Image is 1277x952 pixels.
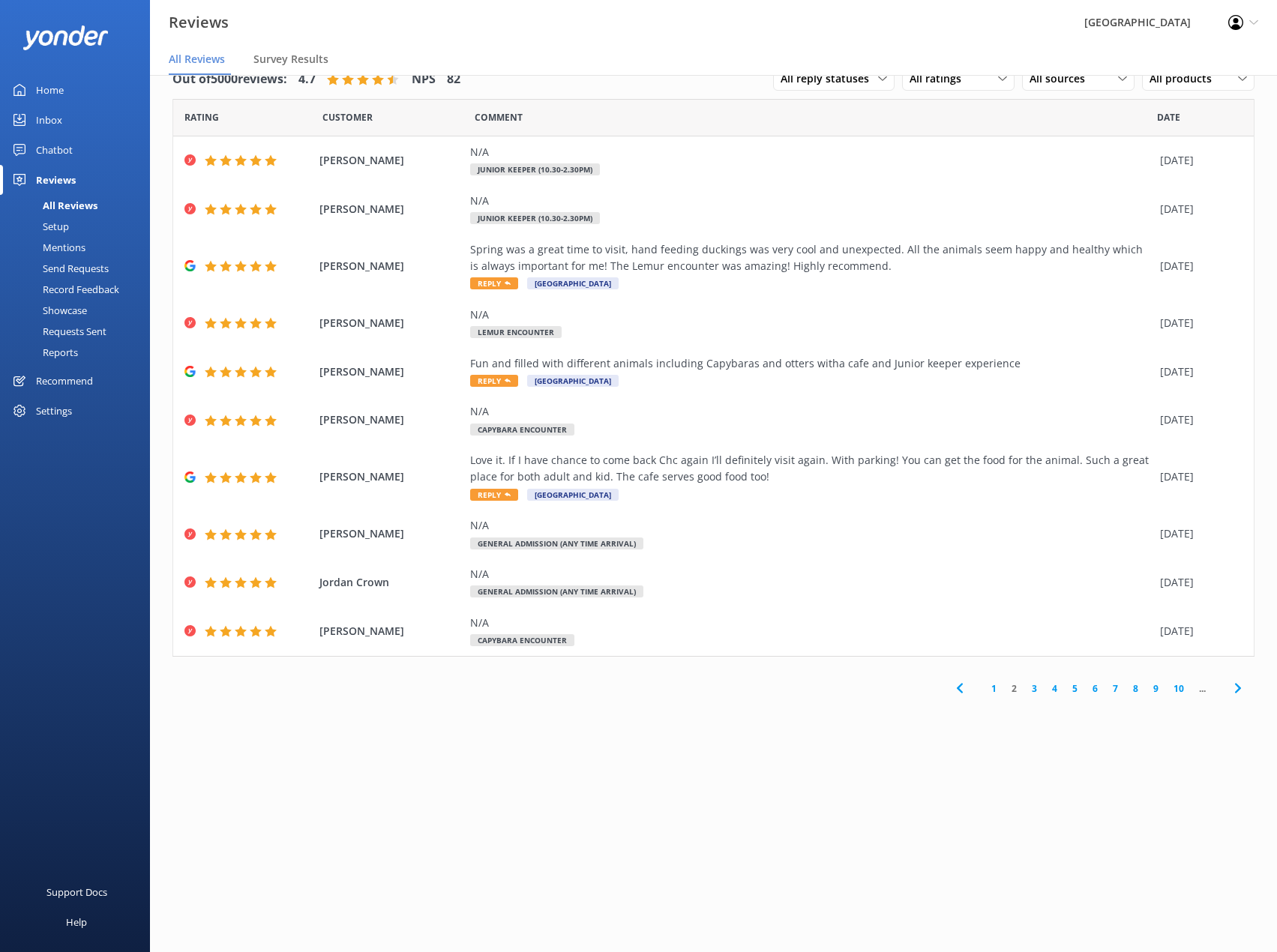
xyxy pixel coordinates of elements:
[319,152,462,169] span: [PERSON_NAME]
[1157,110,1180,124] span: Date
[1192,681,1213,696] span: ...
[1160,258,1235,274] div: [DATE]
[447,70,460,89] h4: 82
[470,163,600,175] span: Junior Keeper (10.30-2.30pm)
[470,585,643,597] span: General Admission (Any Time Arrival)
[1004,681,1024,696] a: 2
[36,105,62,135] div: Inbox
[36,75,64,105] div: Home
[9,300,87,321] div: Showcase
[1160,201,1235,217] div: [DATE]
[36,366,93,396] div: Recommend
[9,237,150,258] a: Mentions
[470,307,1153,323] div: N/A
[470,566,1153,582] div: N/A
[1160,574,1235,591] div: [DATE]
[470,424,574,436] span: Capybara Encounter
[1065,681,1085,696] a: 5
[172,70,287,89] h4: Out of 5000 reviews:
[470,403,1153,420] div: N/A
[9,279,150,300] a: Record Feedback
[9,216,150,237] a: Setup
[1126,681,1146,696] a: 8
[9,258,150,279] a: Send Requests
[781,70,878,87] span: All reply statuses
[9,237,85,258] div: Mentions
[319,574,462,591] span: Jordan Crown
[253,52,328,67] span: Survey Results
[527,277,619,289] span: [GEOGRAPHIC_DATA]
[46,877,107,907] div: Support Docs
[9,195,97,216] div: All Reviews
[1160,469,1235,485] div: [DATE]
[470,517,1153,534] div: N/A
[319,258,462,274] span: [PERSON_NAME]
[322,110,373,124] span: Date
[1160,315,1235,331] div: [DATE]
[9,342,150,363] a: Reports
[527,489,619,501] span: [GEOGRAPHIC_DATA]
[470,537,643,549] span: General Admission (Any Time Arrival)
[475,110,523,124] span: Question
[36,135,73,165] div: Chatbot
[9,321,106,342] div: Requests Sent
[36,396,72,426] div: Settings
[470,277,518,289] span: Reply
[470,355,1153,372] div: Fun and filled with different animals including Capybaras and otters witha cafe and Junior keeper...
[9,258,109,279] div: Send Requests
[1146,681,1166,696] a: 9
[1105,681,1126,696] a: 7
[9,195,150,216] a: All Reviews
[984,681,1004,696] a: 1
[1160,364,1235,380] div: [DATE]
[1030,70,1094,87] span: All sources
[470,241,1153,275] div: Spring was a great time to visit, hand feeding duckings was very cool and unexpected. All the ani...
[470,144,1153,160] div: N/A
[470,193,1153,209] div: N/A
[470,452,1153,486] div: Love it. If I have chance to come back Chc again I’ll definitely visit again. With parking! You c...
[319,364,462,380] span: [PERSON_NAME]
[319,315,462,331] span: [PERSON_NAME]
[169,10,229,34] h3: Reviews
[470,489,518,501] span: Reply
[412,70,436,89] h4: NPS
[9,321,150,342] a: Requests Sent
[9,300,150,321] a: Showcase
[298,70,316,89] h4: 4.7
[1150,70,1221,87] span: All products
[1166,681,1192,696] a: 10
[1045,681,1065,696] a: 4
[9,279,119,300] div: Record Feedback
[319,412,462,428] span: [PERSON_NAME]
[1160,412,1235,428] div: [DATE]
[470,326,562,338] span: Lemur Encounter
[66,907,87,937] div: Help
[22,25,109,50] img: yonder-white-logo.png
[319,623,462,639] span: [PERSON_NAME]
[1085,681,1105,696] a: 6
[9,216,69,237] div: Setup
[1160,623,1235,639] div: [DATE]
[1160,152,1235,169] div: [DATE]
[9,342,78,363] div: Reports
[319,525,462,542] span: [PERSON_NAME]
[319,469,462,485] span: [PERSON_NAME]
[319,201,462,217] span: [PERSON_NAME]
[169,52,225,67] span: All Reviews
[1024,681,1045,696] a: 3
[910,70,970,87] span: All ratings
[470,634,574,646] span: Capybara Encounter
[184,110,219,124] span: Date
[470,615,1153,631] div: N/A
[36,165,76,195] div: Reviews
[1160,525,1235,542] div: [DATE]
[470,375,518,387] span: Reply
[527,375,619,387] span: [GEOGRAPHIC_DATA]
[470,212,600,224] span: Junior Keeper (10.30-2.30pm)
